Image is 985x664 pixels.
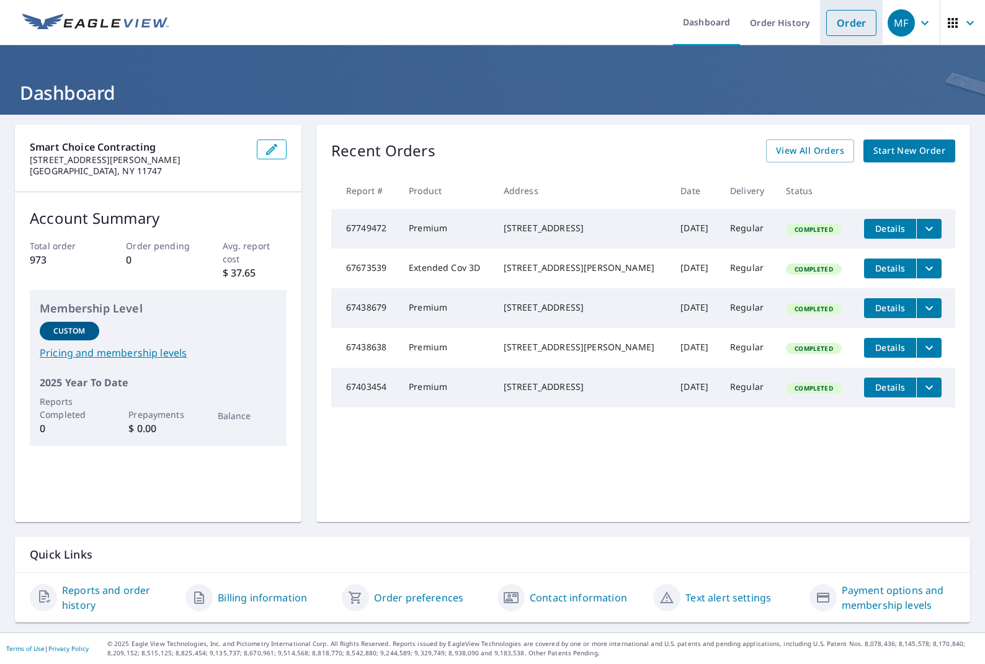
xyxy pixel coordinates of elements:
[826,10,876,36] a: Order
[40,421,99,436] p: 0
[128,421,188,436] p: $ 0.00
[128,408,188,421] p: Prepayments
[223,239,287,265] p: Avg. report cost
[871,302,909,314] span: Details
[671,328,720,368] td: [DATE]
[331,328,399,368] td: 67438638
[30,547,955,562] p: Quick Links
[107,639,979,658] p: © 2025 Eagle View Technologies, Inc. and Pictometry International Corp. All Rights Reserved. Repo...
[374,590,464,605] a: Order preferences
[40,300,277,317] p: Membership Level
[864,219,916,239] button: detailsBtn-67749472
[871,342,909,353] span: Details
[864,259,916,278] button: detailsBtn-67673539
[787,265,840,273] span: Completed
[787,384,840,392] span: Completed
[916,259,942,278] button: filesDropdownBtn-67673539
[30,252,94,267] p: 973
[6,645,89,652] p: |
[720,288,776,328] td: Regular
[720,209,776,249] td: Regular
[916,219,942,239] button: filesDropdownBtn-67749472
[331,172,399,209] th: Report #
[331,249,399,288] td: 67673539
[399,209,494,249] td: Premium
[15,80,970,105] h1: Dashboard
[48,644,89,653] a: Privacy Policy
[766,139,854,162] a: View All Orders
[842,583,955,613] a: Payment options and membership levels
[671,368,720,407] td: [DATE]
[671,172,720,209] th: Date
[399,288,494,328] td: Premium
[22,14,169,32] img: EV Logo
[871,381,909,393] span: Details
[776,172,854,209] th: Status
[504,381,661,393] div: [STREET_ADDRESS]
[720,328,776,368] td: Regular
[62,583,176,613] a: Reports and order history
[671,288,720,328] td: [DATE]
[720,172,776,209] th: Delivery
[399,249,494,288] td: Extended Cov 3D
[40,375,277,390] p: 2025 Year To Date
[888,9,915,37] div: MF
[30,239,94,252] p: Total order
[331,288,399,328] td: 67438679
[218,590,307,605] a: Billing information
[916,378,942,397] button: filesDropdownBtn-67403454
[30,207,287,229] p: Account Summary
[720,249,776,288] td: Regular
[530,590,627,605] a: Contact information
[494,172,671,209] th: Address
[30,154,247,166] p: [STREET_ADDRESS][PERSON_NAME]
[30,166,247,177] p: [GEOGRAPHIC_DATA], NY 11747
[53,325,86,337] p: Custom
[30,139,247,154] p: Smart Choice Contracting
[871,262,909,274] span: Details
[331,368,399,407] td: 67403454
[6,644,45,653] a: Terms of Use
[399,172,494,209] th: Product
[331,209,399,249] td: 67749472
[787,304,840,313] span: Completed
[787,225,840,234] span: Completed
[863,139,955,162] a: Start New Order
[873,143,945,159] span: Start New Order
[331,139,435,162] p: Recent Orders
[864,298,916,318] button: detailsBtn-67438679
[504,301,661,314] div: [STREET_ADDRESS]
[720,368,776,407] td: Regular
[671,249,720,288] td: [DATE]
[685,590,771,605] a: Text alert settings
[916,298,942,318] button: filesDropdownBtn-67438679
[671,209,720,249] td: [DATE]
[864,338,916,358] button: detailsBtn-67438638
[776,143,844,159] span: View All Orders
[916,338,942,358] button: filesDropdownBtn-67438638
[864,378,916,397] button: detailsBtn-67403454
[504,262,661,274] div: [STREET_ADDRESS][PERSON_NAME]
[787,344,840,353] span: Completed
[40,395,99,421] p: Reports Completed
[399,368,494,407] td: Premium
[40,345,277,360] a: Pricing and membership levels
[126,239,190,252] p: Order pending
[504,341,661,353] div: [STREET_ADDRESS][PERSON_NAME]
[126,252,190,267] p: 0
[871,223,909,234] span: Details
[223,265,287,280] p: $ 37.65
[504,222,661,234] div: [STREET_ADDRESS]
[218,409,277,422] p: Balance
[399,328,494,368] td: Premium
